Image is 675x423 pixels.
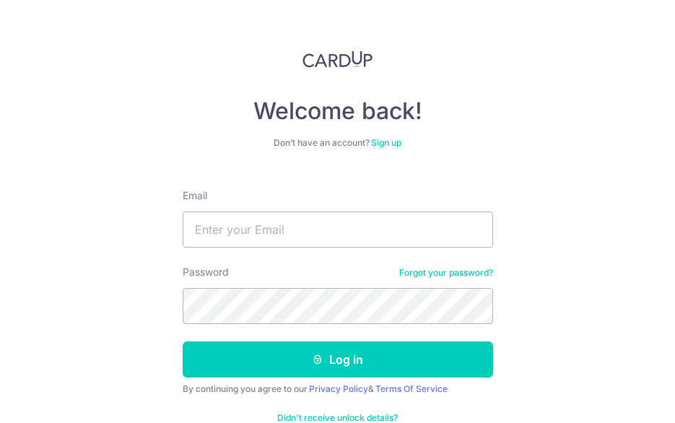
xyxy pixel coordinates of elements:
div: Don’t have an account? [183,137,493,149]
a: Forgot your password? [399,267,493,279]
button: Log in [183,341,493,378]
div: By continuing you agree to our & [183,383,493,395]
label: Email [183,188,207,203]
a: Privacy Policy [309,383,368,394]
input: Enter your Email [183,211,493,248]
label: Password [183,265,229,279]
h4: Welcome back! [183,97,493,126]
a: Terms Of Service [375,383,448,394]
a: Sign up [371,137,401,148]
img: CardUp Logo [302,51,373,68]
